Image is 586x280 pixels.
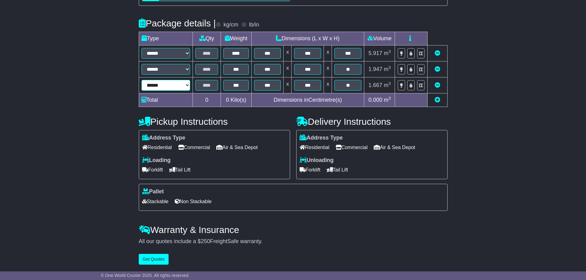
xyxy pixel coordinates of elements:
[384,50,391,56] span: m
[389,49,391,54] sup: 3
[324,45,332,61] td: x
[284,61,292,77] td: x
[300,135,343,141] label: Address Type
[300,157,334,164] label: Unloading
[175,197,212,206] span: Non Stackable
[369,66,382,72] span: 1.947
[139,254,169,265] button: Get Quotes
[226,97,229,103] span: 0
[384,97,391,103] span: m
[139,93,193,107] td: Total
[139,18,216,28] h4: Package details |
[251,93,364,107] td: Dimensions in Centimetre(s)
[142,135,185,141] label: Address Type
[249,22,259,28] label: lb/in
[384,82,391,88] span: m
[139,238,448,245] div: All our quotes include a $ FreightSafe warranty.
[284,77,292,93] td: x
[142,197,169,206] span: Stackable
[223,22,238,28] label: kg/cm
[435,50,440,56] a: Remove this item
[389,96,391,101] sup: 3
[324,77,332,93] td: x
[193,32,221,45] td: Qty
[193,93,221,107] td: 0
[201,238,210,244] span: 250
[142,165,163,175] span: Forklift
[142,143,172,152] span: Residential
[251,32,364,45] td: Dimensions (L x W x H)
[139,32,193,45] td: Type
[369,50,382,56] span: 5.917
[216,143,258,152] span: Air & Sea Depot
[139,225,448,235] h4: Warranty & Insurance
[389,65,391,70] sup: 3
[374,143,415,152] span: Air & Sea Depot
[101,273,190,278] span: © One World Courier 2025. All rights reserved.
[178,143,210,152] span: Commercial
[369,82,382,88] span: 1.667
[139,116,290,127] h4: Pickup Instructions
[364,32,395,45] td: Volume
[169,165,191,175] span: Tail Lift
[324,61,332,77] td: x
[221,32,251,45] td: Weight
[435,66,440,72] a: Remove this item
[142,188,164,195] label: Pallet
[435,97,440,103] a: Add new item
[384,66,391,72] span: m
[300,165,321,175] span: Forklift
[369,97,382,103] span: 0.000
[336,143,368,152] span: Commercial
[327,165,348,175] span: Tail Lift
[389,81,391,86] sup: 3
[296,116,448,127] h4: Delivery Instructions
[284,45,292,61] td: x
[435,82,440,88] a: Remove this item
[221,93,251,107] td: Kilo(s)
[300,143,329,152] span: Residential
[142,157,171,164] label: Loading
